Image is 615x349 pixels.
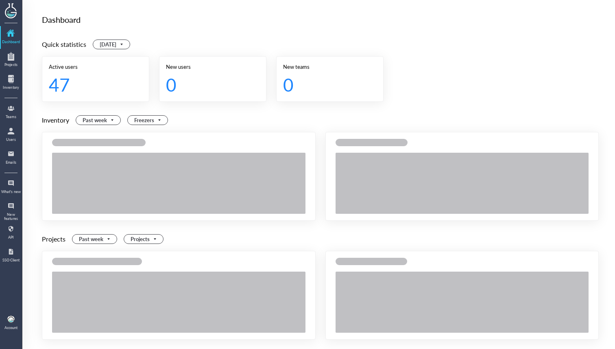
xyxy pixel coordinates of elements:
[1,138,21,142] div: Users
[1,50,21,71] a: Projects
[1,40,21,44] div: Dashboard
[1,125,21,146] a: Users
[1,190,21,194] div: What's new
[283,74,370,95] div: 0
[79,235,112,244] span: Past week
[1,177,21,198] a: What's new
[1,258,21,262] div: SSO Client
[100,40,125,49] span: Today
[1,0,21,20] img: genemod logo
[1,160,21,165] div: Emails
[1,115,21,119] div: Teams
[1,235,21,239] div: API
[166,74,253,95] div: 0
[42,115,69,125] div: Inventory
[166,63,260,70] div: New users
[1,72,21,94] a: Inventory
[49,63,142,70] div: Active users
[1,147,21,169] a: Emails
[7,316,15,323] img: b9474ba4-a536-45cc-a50d-c6e2543a7ac2.jpeg
[42,39,86,50] div: Quick statistics
[1,245,21,266] a: SSO Client
[42,13,599,26] div: Dashboard
[131,235,158,244] span: Projects
[1,63,21,67] div: Projects
[1,213,21,221] div: New features
[134,116,163,125] span: Freezers
[83,116,116,125] span: Past week
[283,63,377,70] div: New teams
[1,27,21,48] a: Dashboard
[4,326,17,330] div: Account
[1,200,21,221] a: New features
[1,102,21,123] a: Teams
[1,86,21,90] div: Inventory
[49,74,136,95] div: 47
[42,234,65,244] div: Projects
[1,222,21,244] a: API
